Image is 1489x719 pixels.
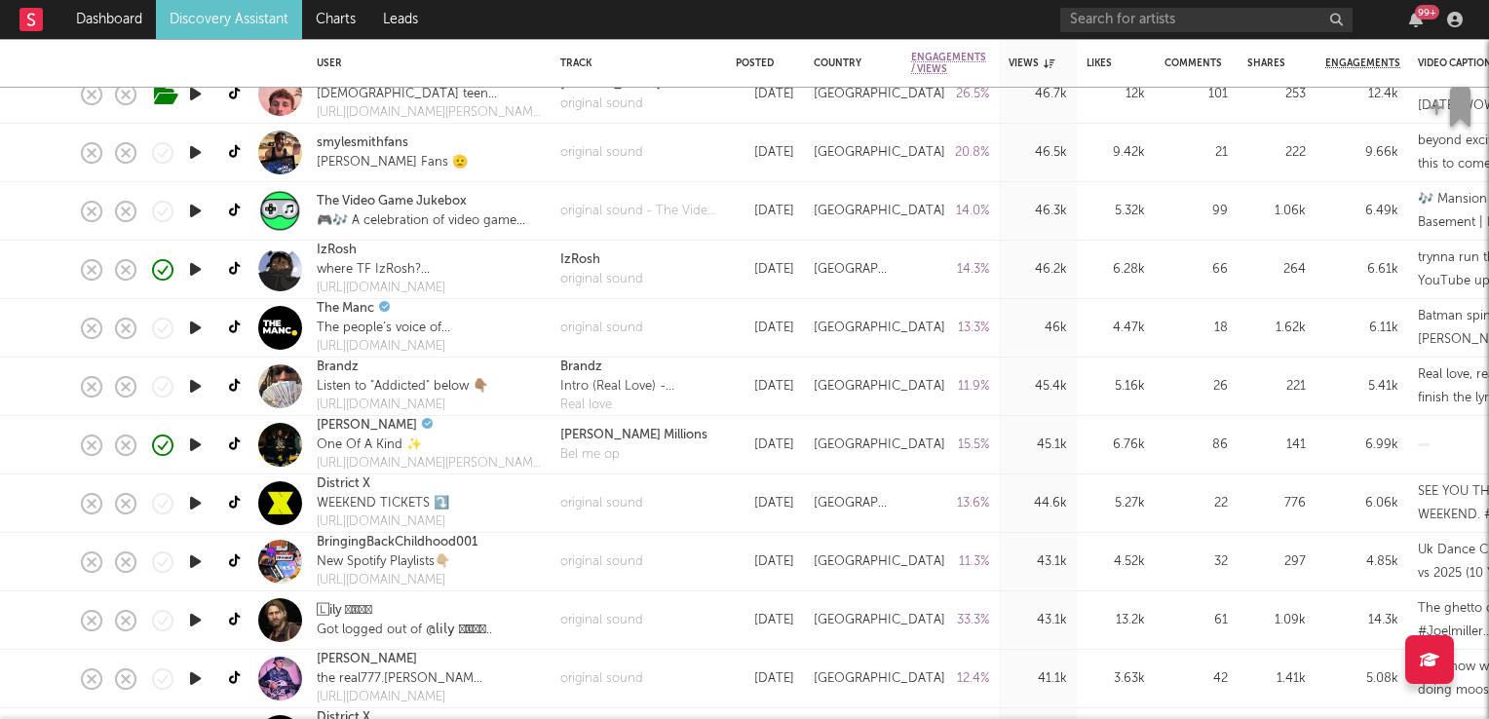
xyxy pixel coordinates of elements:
div: 101 [1164,83,1228,106]
div: The people’s voice of [GEOGRAPHIC_DATA]. Food, drink, music, culture. 🐝❤️ [317,319,541,338]
div: 11.3 % [911,550,989,574]
a: [PERSON_NAME] [317,650,417,669]
div: 776 [1247,492,1306,515]
a: Bel me op [560,445,707,465]
div: One Of A Kind ✨ [317,435,541,455]
div: original sound [560,611,643,630]
a: BringingBackChildhood001 [317,533,477,552]
div: [GEOGRAPHIC_DATA] [814,317,945,340]
div: 46k [1009,317,1067,340]
div: 33.3 % [911,609,989,632]
div: 4.85k [1325,550,1398,574]
div: 32 [1164,550,1228,574]
div: 6.76k [1087,434,1145,457]
div: 13.2k [1087,609,1145,632]
div: 4.47k [1087,317,1145,340]
div: 46.5k [1009,141,1067,165]
div: 6.06k [1325,492,1398,515]
div: 99 [1164,200,1228,223]
div: 9.42k [1087,141,1145,165]
a: [URL][DOMAIN_NAME] [317,337,541,357]
div: 13.6 % [911,492,989,515]
span: Engagements [1325,57,1400,69]
a: [URL][DOMAIN_NAME] [317,279,541,298]
div: New Spotify Playlists👇🏼 [317,552,477,572]
div: 12.4 % [911,667,989,691]
div: [DATE] [736,375,794,398]
div: 6.28k [1087,258,1145,282]
div: Views [1009,57,1054,69]
a: IzRosh [560,250,643,270]
a: The Manc [317,299,374,319]
div: 46.7k [1009,83,1067,106]
div: 14.3k [1325,609,1398,632]
div: Likes [1087,57,1116,69]
div: WEEKEND TICKETS ⤵️ [317,494,449,513]
div: Track [560,57,706,69]
div: 5.16k [1087,375,1145,398]
div: 20.8 % [911,141,989,165]
a: 🄻ily ᖭི༏ᖫྀ [317,601,365,621]
a: original sound [560,319,643,338]
div: [URL][DOMAIN_NAME][PERSON_NAME] [317,103,541,123]
div: original sound [560,669,643,689]
div: User [317,57,531,69]
div: 41.1k [1009,667,1067,691]
div: [URL][DOMAIN_NAME] [317,396,488,415]
div: 1.09k [1247,609,1306,632]
div: 141 [1247,434,1306,457]
a: [PERSON_NAME] Millions [560,426,707,445]
a: original sound [560,270,643,289]
div: 43.1k [1009,550,1067,574]
div: 13.3 % [911,317,989,340]
div: [GEOGRAPHIC_DATA] [814,141,945,165]
a: Brandz [317,358,359,377]
div: [DATE] [736,609,794,632]
div: Got logged out of @𝗅𝗂𝗅𝗒 ᖭི༏ᖫྀ 😿 #1 [PERSON_NAME] fan!! [317,621,499,640]
div: 6.99k [1325,434,1398,457]
div: [URL][DOMAIN_NAME] [317,571,477,590]
a: The Video Game Jukebox [317,192,467,211]
div: 46.3k [1009,200,1067,223]
div: 222 [1247,141,1306,165]
div: [DATE] [736,550,794,574]
div: [GEOGRAPHIC_DATA] [814,434,945,457]
a: [PERSON_NAME] [317,416,417,435]
div: 66 [1164,258,1228,282]
div: 15.5 % [911,434,989,457]
div: 11.9 % [911,375,989,398]
div: [DATE] [736,434,794,457]
div: 46.2k [1009,258,1067,282]
div: [GEOGRAPHIC_DATA] [814,550,945,574]
a: [URL][DOMAIN_NAME][PERSON_NAME] [317,454,541,473]
div: 6.61k [1325,258,1398,282]
div: where TF IzRosh? 📧: [EMAIL_ADDRESS][DOMAIN_NAME] CHECK MY TRACKS OUT 👇 DRUM KIT ⬇️ [317,260,541,280]
div: [URL][DOMAIN_NAME] [317,512,449,532]
a: original sound [560,494,643,513]
div: 26 [1164,375,1228,398]
div: [GEOGRAPHIC_DATA] [814,609,945,632]
a: original sound [560,143,643,163]
input: Search for artists [1060,8,1353,32]
a: IzRosh [317,241,357,260]
div: 44.6k [1009,492,1067,515]
a: original sound [560,95,661,114]
div: 5.27k [1087,492,1145,515]
div: original sound [560,552,643,572]
div: 1.41k [1247,667,1306,691]
a: original sound - The Video Game Jukebox [560,202,716,221]
a: [URL][DOMAIN_NAME] [317,688,484,707]
div: [DATE] [736,258,794,282]
div: 5.08k [1325,667,1398,691]
button: 99+ [1409,12,1423,27]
